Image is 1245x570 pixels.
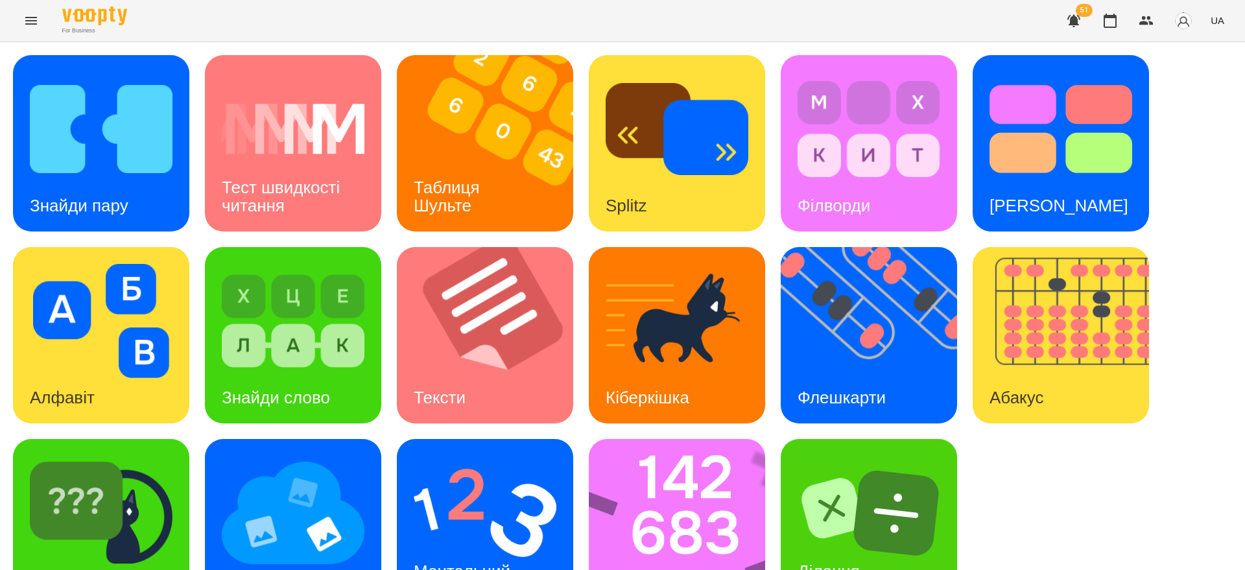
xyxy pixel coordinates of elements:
[222,264,364,378] img: Знайди слово
[397,247,589,423] img: Тексти
[606,72,748,186] img: Splitz
[589,55,765,232] a: SplitzSplitz
[397,247,573,423] a: ТекстиТексти
[222,456,364,570] img: Мнемотехніка
[205,247,381,423] a: Знайди словоЗнайди слово
[13,55,189,232] a: Знайди паруЗнайди пару
[606,388,689,407] h3: Кіберкішка
[798,196,870,215] h3: Філворди
[781,55,957,232] a: ФілвордиФілворди
[781,247,957,423] a: ФлешкартиФлешкарти
[13,247,189,423] a: АлфавітАлфавіт
[781,247,973,423] img: Флешкарти
[397,55,589,232] img: Таблиця Шульте
[1205,8,1229,32] button: UA
[62,27,127,35] span: For Business
[990,388,1043,407] h3: Абакус
[414,456,556,570] img: Ментальний рахунок
[589,247,765,423] a: КіберкішкаКіберкішка
[1076,4,1093,17] span: 51
[798,72,940,186] img: Філворди
[606,196,647,215] h3: Splitz
[973,247,1165,423] img: Абакус
[973,55,1149,232] a: Тест Струпа[PERSON_NAME]
[973,247,1149,423] a: АбакусАбакус
[222,178,344,215] h3: Тест швидкості читання
[222,388,330,407] h3: Знайди слово
[414,178,484,215] h3: Таблиця Шульте
[30,388,95,407] h3: Алфавіт
[990,196,1128,215] h3: [PERSON_NAME]
[30,196,128,215] h3: Знайди пару
[16,5,47,36] button: Menu
[798,456,940,570] img: Ділення множення
[30,456,172,570] img: Знайди Кіберкішку
[990,72,1132,186] img: Тест Струпа
[30,264,172,378] img: Алфавіт
[798,388,886,407] h3: Флешкарти
[62,6,127,25] img: Voopty Logo
[222,72,364,186] img: Тест швидкості читання
[606,264,748,378] img: Кіберкішка
[397,55,573,232] a: Таблиця ШультеТаблиця Шульте
[414,388,466,407] h3: Тексти
[205,55,381,232] a: Тест швидкості читанняТест швидкості читання
[1174,12,1192,30] img: avatar_s.png
[30,72,172,186] img: Знайди пару
[1211,14,1224,27] span: UA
